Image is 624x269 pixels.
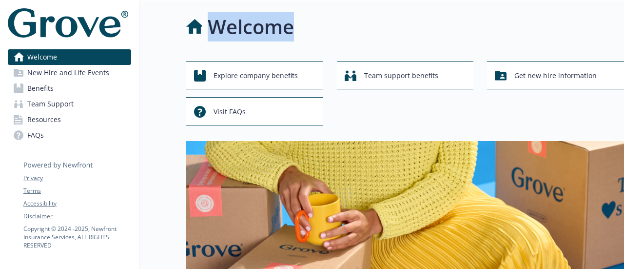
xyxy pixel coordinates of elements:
[514,66,597,85] span: Get new hire information
[8,65,131,81] a: New Hire and Life Events
[23,225,131,249] p: Copyright © 2024 - 2025 , Newfront Insurance Services, ALL RIGHTS RESERVED
[23,174,131,183] a: Privacy
[27,49,57,65] span: Welcome
[23,186,131,195] a: Terms
[214,66,298,85] span: Explore company benefits
[8,81,131,96] a: Benefits
[186,97,323,125] button: Visit FAQs
[487,61,624,89] button: Get new hire information
[337,61,474,89] button: Team support benefits
[23,199,131,208] a: Accessibility
[27,81,54,96] span: Benefits
[186,61,323,89] button: Explore company benefits
[23,212,131,221] a: Disclaimer
[27,96,74,112] span: Team Support
[8,49,131,65] a: Welcome
[8,96,131,112] a: Team Support
[214,103,246,121] span: Visit FAQs
[8,112,131,127] a: Resources
[208,12,294,41] h1: Welcome
[8,127,131,143] a: FAQs
[27,127,44,143] span: FAQs
[27,65,109,81] span: New Hire and Life Events
[364,66,438,85] span: Team support benefits
[27,112,61,127] span: Resources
